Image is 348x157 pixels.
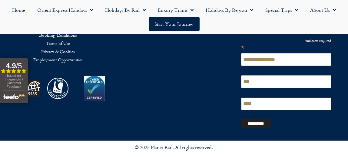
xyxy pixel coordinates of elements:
p: © 2025 Planet Rail. All rights reserved. [3,144,345,152]
div: indicates required [241,37,331,44]
a: Booking Conditions [9,31,107,39]
nav: Menu [3,3,345,31]
a: Special Trips [259,3,304,17]
a: Terms of Use [9,39,107,47]
a: Holidays by Rail [99,3,152,17]
a: About Us [304,3,342,17]
a: Employment Opportunities [9,56,107,64]
a: Luxury Trains [152,3,200,17]
nav: Menu [9,15,107,64]
a: Orient Express Holidays [31,3,99,17]
a: Start your Journey [149,17,200,31]
a: Privacy & Cookies [9,47,107,56]
a: Holidays by Region [200,3,259,17]
a: Home [6,3,31,17]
